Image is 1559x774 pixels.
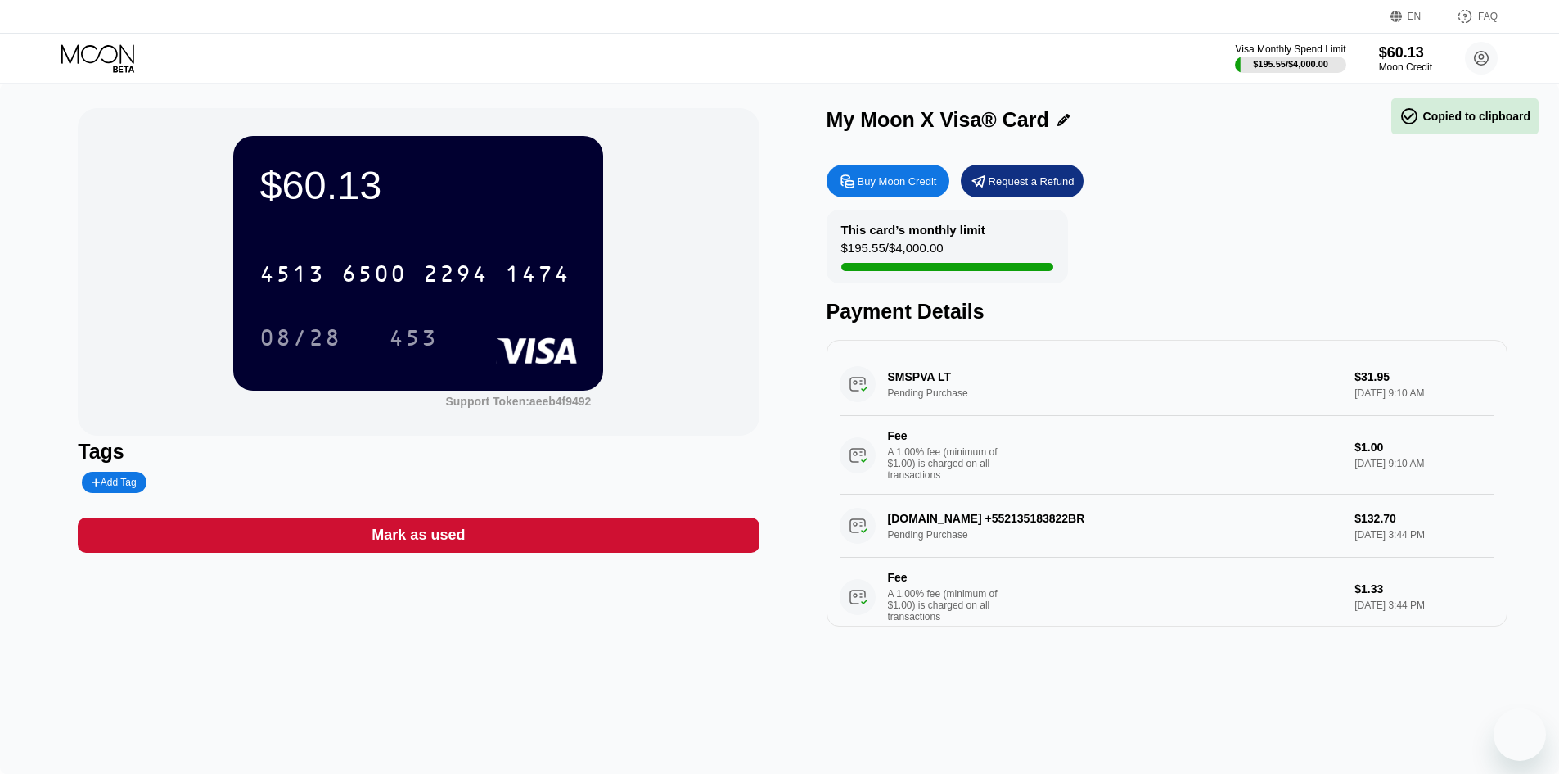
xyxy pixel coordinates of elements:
div: Visa Monthly Spend Limit [1235,43,1345,55]
div: $60.13Moon Credit [1379,44,1432,73]
div: 2294 [423,263,489,289]
div: A 1.00% fee (minimum of $1.00) is charged on all transactions [888,588,1011,622]
div: 4513 [259,263,325,289]
div: $60.13 [259,162,577,208]
div: Buy Moon Credit [858,174,937,188]
div: 453 [376,317,450,358]
iframe: Button to launch messaging window [1494,708,1546,761]
div: FeeA 1.00% fee (minimum of $1.00) is charged on all transactions$1.00[DATE] 9:10 AM [840,416,1494,495]
div: Tags [78,440,759,464]
div: Visa Monthly Spend Limit$195.55/$4,000.00 [1235,43,1345,73]
div: 6500 [341,263,407,289]
div: Request a Refund [989,174,1075,188]
div: FAQ [1478,11,1498,22]
div: 1474 [505,263,570,289]
div: [DATE] 9:10 AM [1354,458,1494,469]
div: $1.33 [1354,582,1494,595]
div: This card’s monthly limit [841,223,985,237]
div: 4513650022941474 [250,253,580,294]
div: Request a Refund [961,165,1084,197]
div: FAQ [1440,8,1498,25]
div: $195.55 / $4,000.00 [841,241,944,263]
div: Mark as used [78,518,759,553]
div: A 1.00% fee (minimum of $1.00) is charged on all transactions [888,446,1011,481]
div: Buy Moon Credit [827,165,949,197]
div: Moon Credit [1379,61,1432,73]
div: EN [1390,8,1440,25]
div: Payment Details [827,300,1507,324]
div: Copied to clipboard [1399,106,1530,126]
div: [DATE] 3:44 PM [1354,600,1494,611]
div: $1.00 [1354,441,1494,454]
div: Fee [888,429,1003,442]
div: 453 [389,327,438,353]
div: Add Tag [82,472,146,493]
div: Support Token: aeeb4f9492 [445,395,591,408]
div: $195.55 / $4,000.00 [1253,59,1328,69]
div: $60.13 [1379,44,1432,61]
div: 08/28 [259,327,341,353]
div: Mark as used [372,526,465,545]
div: Add Tag [92,477,136,488]
div: Support Token:aeeb4f9492 [445,395,591,408]
span:  [1399,106,1419,126]
div: 08/28 [247,317,354,358]
div: EN [1408,11,1422,22]
div: FeeA 1.00% fee (minimum of $1.00) is charged on all transactions$1.33[DATE] 3:44 PM [840,558,1494,636]
div: Fee [888,571,1003,584]
div: My Moon X Visa® Card [827,108,1049,132]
